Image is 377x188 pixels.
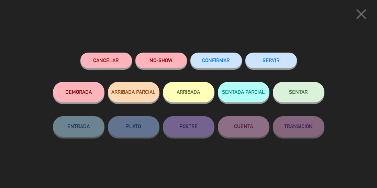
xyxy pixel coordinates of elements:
[218,82,269,102] button: SENTADA PARCIAL
[353,5,370,23] i: close
[111,89,156,95] span: ARRIBADA PARCIAL
[163,116,214,137] button: POSTRE
[245,53,297,68] button: SERVIR
[190,53,242,68] button: CONFIRMAR
[351,5,372,25] button: close
[108,82,159,102] button: ARRIBADA PARCIAL
[53,116,104,137] button: ENTRADA
[202,57,230,63] span: CONFIRMAR
[53,82,104,102] button: DEMORADA
[218,116,269,137] button: CUENTA
[135,53,187,68] button: NO-SHOW
[289,89,308,95] span: SENTAR
[163,82,214,102] button: ARRIBADA
[273,116,324,137] button: TRANSICIÓN
[80,53,132,68] button: Cancelar
[273,82,324,102] button: SENTAR
[108,116,159,137] button: PLATO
